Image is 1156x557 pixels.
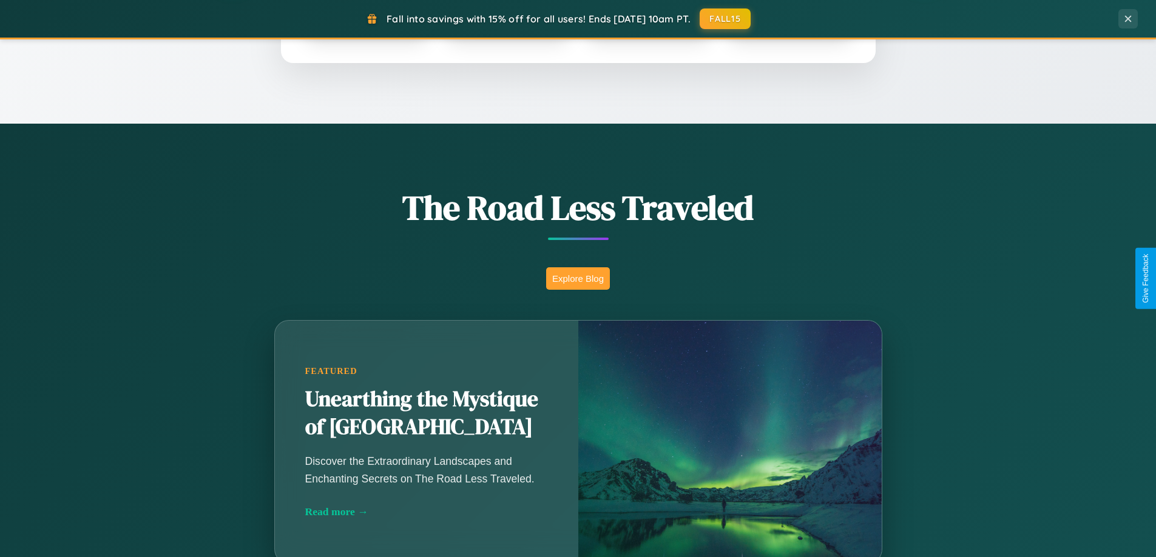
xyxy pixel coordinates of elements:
div: Featured [305,366,548,376]
div: Read more → [305,505,548,518]
h2: Unearthing the Mystique of [GEOGRAPHIC_DATA] [305,385,548,441]
span: Fall into savings with 15% off for all users! Ends [DATE] 10am PT. [387,13,691,25]
h1: The Road Less Traveled [214,184,942,231]
div: Give Feedback [1141,254,1150,303]
button: FALL15 [700,8,751,29]
p: Discover the Extraordinary Landscapes and Enchanting Secrets on The Road Less Traveled. [305,453,548,487]
button: Explore Blog [546,267,610,290]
